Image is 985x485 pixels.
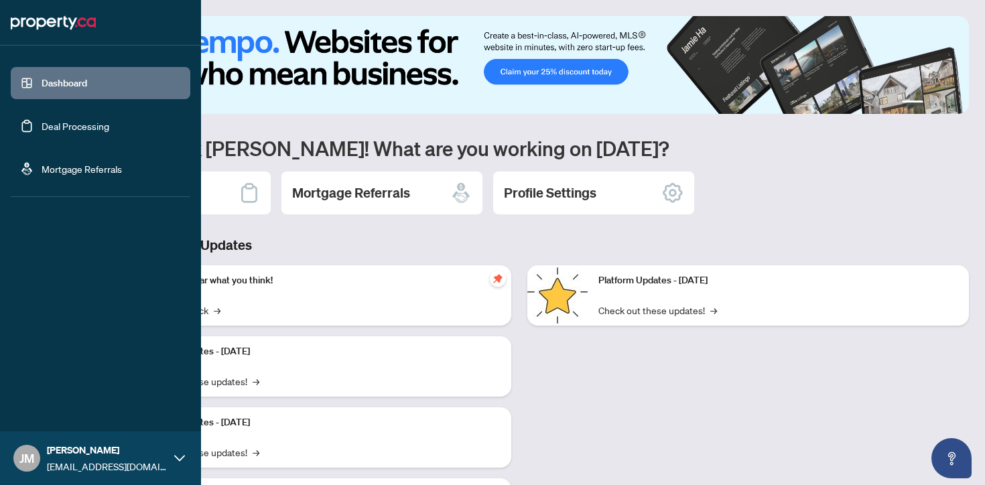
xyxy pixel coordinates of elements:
p: Platform Updates - [DATE] [141,344,501,359]
button: 2 [929,100,934,106]
span: → [214,303,220,318]
h1: Welcome back [PERSON_NAME]! What are you working on [DATE]? [70,135,969,161]
img: Platform Updates - June 23, 2025 [527,265,588,326]
img: Slide 0 [70,16,969,114]
button: 1 [902,100,923,106]
p: We want to hear what you think! [141,273,501,288]
img: logo [11,12,96,33]
span: [EMAIL_ADDRESS][DOMAIN_NAME] [47,459,168,474]
p: Platform Updates - [DATE] [141,415,501,430]
span: → [710,303,717,318]
a: Deal Processing [42,120,109,132]
a: Check out these updates!→ [598,303,717,318]
h2: Mortgage Referrals [292,184,410,202]
span: → [253,374,259,389]
span: pushpin [490,271,506,287]
span: [PERSON_NAME] [47,443,168,458]
a: Mortgage Referrals [42,163,122,175]
h3: Brokerage & Industry Updates [70,236,969,255]
button: 4 [950,100,956,106]
h2: Profile Settings [504,184,596,202]
p: Platform Updates - [DATE] [598,273,958,288]
button: Open asap [931,438,972,478]
a: Dashboard [42,77,87,89]
span: JM [19,449,34,468]
span: → [253,445,259,460]
button: 3 [939,100,945,106]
